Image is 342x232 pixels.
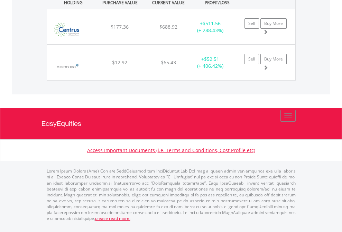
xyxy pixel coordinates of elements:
[111,24,129,30] span: $177.36
[50,54,85,78] img: EQU.US.MVST.png
[260,54,287,64] a: Buy More
[244,18,259,29] a: Sell
[189,20,232,34] div: + (+ 288.43%)
[159,24,177,30] span: $688.92
[95,215,130,221] a: please read more:
[203,20,221,27] span: $511.56
[244,54,259,64] a: Sell
[50,18,85,43] img: EQU.US.LEU.png
[112,59,127,66] span: $12.92
[260,18,287,29] a: Buy More
[87,147,255,154] a: Access Important Documents (i.e. Terms and Conditions, Cost Profile etc)
[204,56,219,62] span: $52.51
[41,108,301,139] a: EasyEquities
[161,59,176,66] span: $65.43
[47,168,296,221] p: Lorem Ipsum Dolors (Ame) Con a/e SeddOeiusmod tem InciDiduntut Lab Etd mag aliquaen admin veniamq...
[189,56,232,69] div: + (+ 406.42%)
